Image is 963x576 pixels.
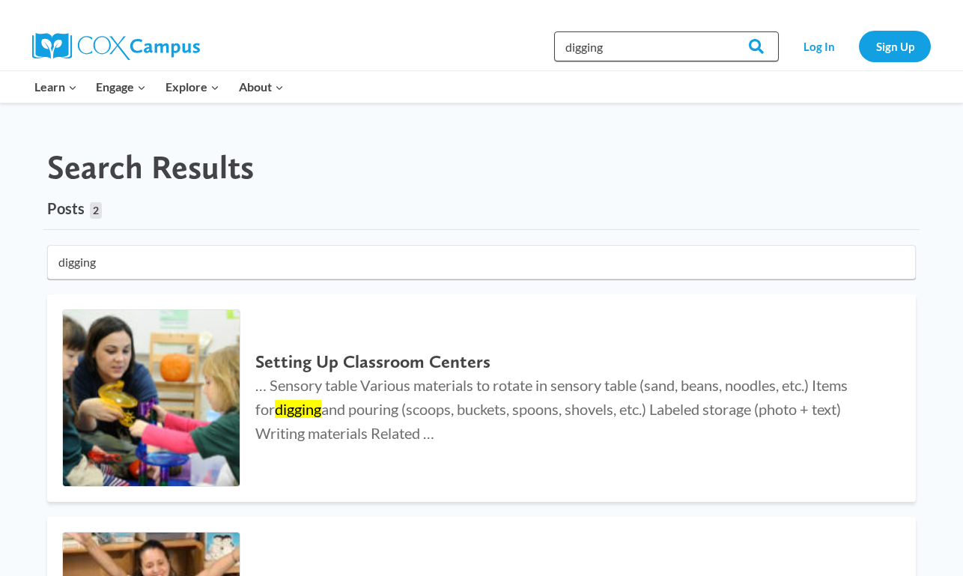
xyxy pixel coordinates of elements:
[229,71,294,103] button: Child menu of About
[63,310,240,487] img: Setting Up Classroom Centers
[255,376,848,442] span: … Sensory table Various materials to rotate in sensory table (sand, beans, noodles, etc.) Items f...
[47,148,254,187] h1: Search Results
[25,71,293,103] nav: Primary Navigation
[786,31,851,61] a: Log In
[786,31,931,61] nav: Secondary Navigation
[32,33,200,60] img: Cox Campus
[275,400,321,418] mark: digging
[47,294,916,503] a: Setting Up Classroom Centers Setting Up Classroom Centers … Sensory table Various materials to ro...
[47,199,85,217] span: Posts
[554,31,779,61] input: Search Cox Campus
[25,71,87,103] button: Child menu of Learn
[87,71,157,103] button: Child menu of Engage
[156,71,229,103] button: Child menu of Explore
[47,187,102,229] a: Posts2
[90,202,102,219] span: 2
[859,31,931,61] a: Sign Up
[255,351,886,373] h2: Setting Up Classroom Centers
[47,245,916,279] input: Search for...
